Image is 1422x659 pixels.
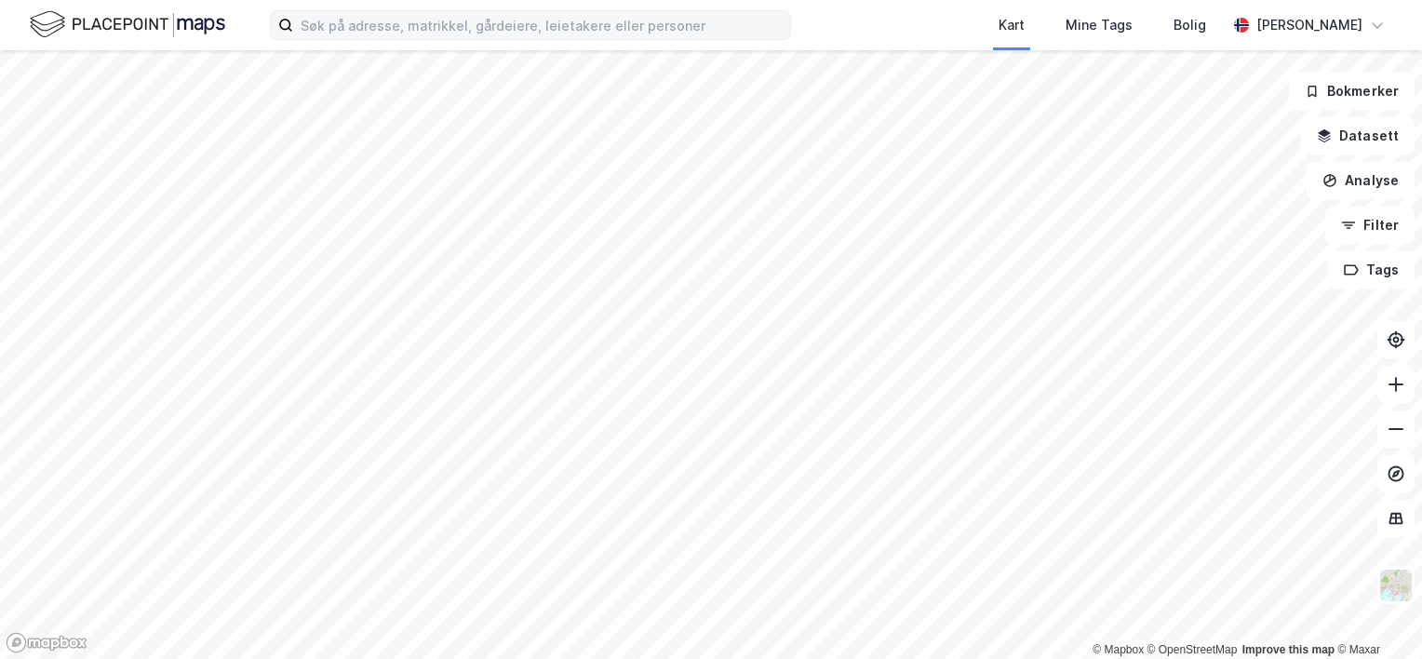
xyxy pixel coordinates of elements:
div: Kontrollprogram for chat [1329,570,1422,659]
button: Filter [1325,207,1415,244]
div: Mine Tags [1066,14,1133,36]
button: Tags [1328,251,1415,289]
button: Datasett [1301,117,1415,155]
button: Analyse [1307,162,1415,199]
a: Improve this map [1242,643,1335,656]
a: OpenStreetMap [1147,643,1238,656]
div: Bolig [1174,14,1206,36]
div: Kart [999,14,1025,36]
a: Mapbox [1093,643,1144,656]
input: Søk på adresse, matrikkel, gårdeiere, leietakere eller personer [293,11,790,39]
iframe: Chat Widget [1329,570,1422,659]
button: Bokmerker [1289,73,1415,110]
img: Z [1378,568,1414,603]
div: [PERSON_NAME] [1256,14,1362,36]
a: Mapbox homepage [6,632,87,653]
img: logo.f888ab2527a4732fd821a326f86c7f29.svg [30,8,225,41]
